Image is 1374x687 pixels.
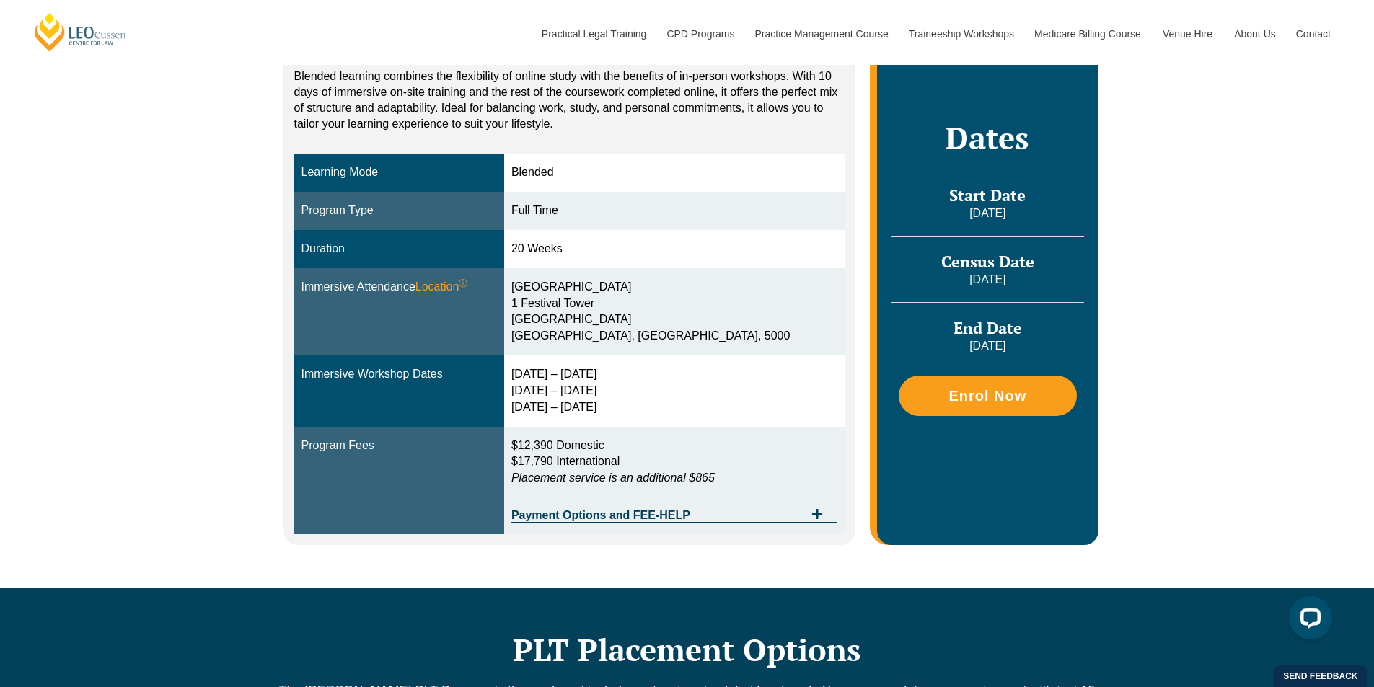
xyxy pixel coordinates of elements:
iframe: LiveChat chat widget [1277,590,1338,651]
div: [DATE] – [DATE] [DATE] – [DATE] [DATE] – [DATE] [511,366,837,416]
a: Practical Legal Training [531,3,656,65]
span: End Date [954,317,1022,338]
em: Placement service is an additional $865 [511,471,715,484]
h2: Dates [891,120,1083,156]
div: Tabs. Open items with Enter or Space, close with Escape and navigate using the Arrow keys. [283,12,856,545]
span: $17,790 International [511,455,620,467]
span: Start Date [949,185,1026,205]
div: Program Fees [301,438,497,454]
div: Full Time [511,203,837,219]
p: [DATE] [891,272,1083,288]
p: Blended learning combines the flexibility of online study with the benefits of in-person workshop... [294,68,845,132]
span: Census Date [941,251,1034,272]
a: About Us [1223,3,1285,65]
div: [GEOGRAPHIC_DATA] 1 Festival Tower [GEOGRAPHIC_DATA] [GEOGRAPHIC_DATA], [GEOGRAPHIC_DATA], 5000 [511,279,837,345]
div: Duration [301,241,497,257]
a: [PERSON_NAME] Centre for Law [32,12,128,53]
div: 20 Weeks [511,241,837,257]
div: Blended [511,164,837,181]
div: Immersive Attendance [301,279,497,296]
sup: ⓘ [459,278,467,288]
span: Enrol Now [948,389,1026,403]
span: Payment Options and FEE-HELP [511,510,804,521]
h2: PLT Placement Options [276,631,1098,668]
p: [DATE] [891,338,1083,354]
a: Traineeship Workshops [898,3,1023,65]
span: $12,390 Domestic [511,439,604,451]
p: [DATE] [891,205,1083,221]
span: Location [415,279,468,296]
a: Venue Hire [1152,3,1223,65]
a: Contact [1285,3,1342,65]
a: CPD Programs [656,3,744,65]
div: Learning Mode [301,164,497,181]
a: Enrol Now [899,376,1076,416]
div: Immersive Workshop Dates [301,366,497,383]
div: Program Type [301,203,497,219]
a: Practice Management Course [744,3,898,65]
a: Medicare Billing Course [1023,3,1152,65]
